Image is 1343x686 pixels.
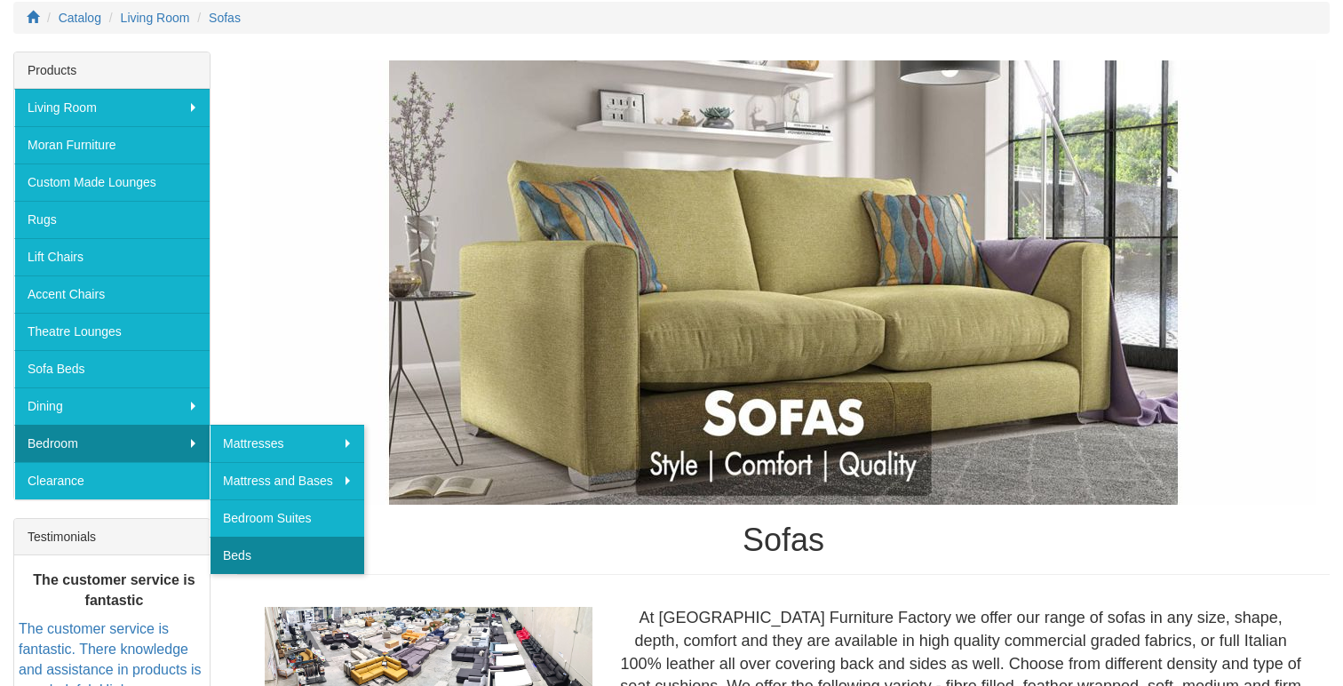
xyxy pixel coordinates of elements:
b: The customer service is fantastic [33,572,195,608]
div: Testimonials [14,519,210,555]
a: Mattresses [210,425,364,462]
a: Theatre Lounges [14,313,210,350]
a: Sofa Beds [14,350,210,387]
a: Sofas [209,11,241,25]
a: Living Room [121,11,190,25]
a: Custom Made Lounges [14,164,210,201]
img: Sofas [250,60,1316,505]
a: Accent Chairs [14,275,210,313]
a: Bedroom Suites [210,499,364,537]
a: Mattress and Bases [210,462,364,499]
a: Clearance [14,462,210,499]
h1: Sofas [237,522,1330,558]
a: Dining [14,387,210,425]
div: Products [14,52,210,89]
a: Bedroom [14,425,210,462]
a: Lift Chairs [14,238,210,275]
a: Living Room [14,89,210,126]
a: Catalog [59,11,101,25]
a: Moran Furniture [14,126,210,164]
a: Beds [210,537,364,574]
a: Rugs [14,201,210,238]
